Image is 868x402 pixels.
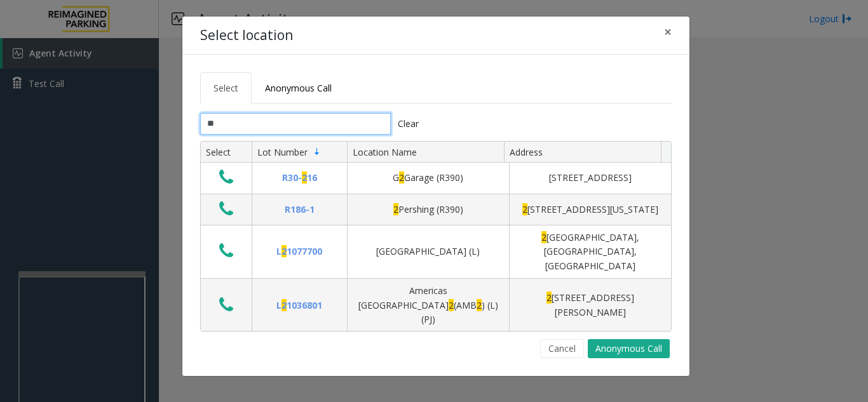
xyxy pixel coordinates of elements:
span: 2 [449,299,454,311]
span: 2 [546,291,552,304]
button: Close [655,17,681,48]
div: [STREET_ADDRESS][US_STATE] [517,203,663,217]
button: Clear [391,113,426,135]
h4: Select location [200,25,293,46]
span: Sortable [312,147,322,157]
th: Select [201,142,252,163]
div: G Garage (R390) [355,171,501,185]
div: [GEOGRAPHIC_DATA] (L) [355,245,501,258]
span: 2 [522,203,527,215]
span: × [664,23,672,41]
span: Lot Number [257,146,308,158]
button: Cancel [540,339,584,358]
div: [STREET_ADDRESS] [517,171,663,185]
div: L 1036801 [260,298,339,312]
div: Pershing (R390) [355,203,501,217]
span: 2 [393,203,398,215]
span: Location Name [353,146,417,158]
span: 2 [541,231,546,243]
span: 2 [477,299,482,311]
div: Americas [GEOGRAPHIC_DATA] (AMB ) (L)(PJ) [355,284,501,326]
div: L 1077700 [260,245,339,258]
div: R186-1 [260,203,339,217]
span: 2 [302,171,307,184]
span: 2 [281,299,287,311]
div: [GEOGRAPHIC_DATA], [GEOGRAPHIC_DATA], [GEOGRAPHIC_DATA] [517,231,663,273]
ul: Tabs [200,72,672,104]
button: Anonymous Call [588,339,670,358]
span: Address [510,146,543,158]
div: [STREET_ADDRESS][PERSON_NAME] [517,291,663,319]
span: Select [214,82,238,94]
span: 2 [281,245,287,257]
div: Data table [201,142,671,331]
div: R30- 16 [260,171,339,185]
span: Anonymous Call [265,82,332,94]
span: 2 [399,171,404,184]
